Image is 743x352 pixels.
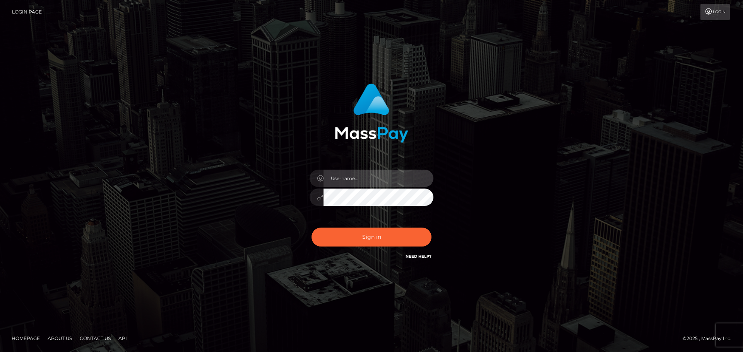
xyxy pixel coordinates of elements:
div: © 2025 , MassPay Inc. [683,334,737,343]
button: Sign in [312,228,431,247]
a: Need Help? [406,254,431,259]
input: Username... [324,170,433,187]
a: Login Page [12,4,42,20]
img: MassPay Login [335,83,408,143]
a: About Us [45,332,75,344]
a: API [115,332,130,344]
a: Login [700,4,730,20]
a: Contact Us [77,332,114,344]
a: Homepage [9,332,43,344]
